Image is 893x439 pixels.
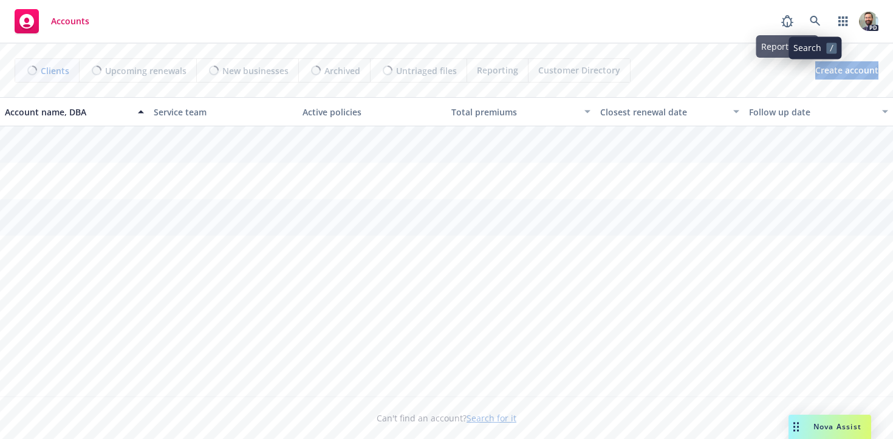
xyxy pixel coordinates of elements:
span: Clients [41,64,69,77]
a: Create account [815,61,878,80]
button: Total premiums [446,97,595,126]
a: Search [803,9,827,33]
div: Total premiums [451,106,577,118]
button: Nova Assist [789,415,871,439]
a: Report a Bug [775,9,799,33]
span: Nova Assist [813,421,861,432]
img: photo [859,12,878,31]
span: Can't find an account? [377,412,516,424]
span: Archived [324,64,360,77]
a: Switch app [831,9,855,33]
div: Drag to move [789,415,804,439]
span: Accounts [51,16,89,26]
span: Customer Directory [538,64,620,77]
a: Accounts [10,4,94,38]
div: Follow up date [749,106,875,118]
button: Closest renewal date [595,97,744,126]
button: Active policies [298,97,446,126]
span: New businesses [222,64,289,77]
span: Upcoming renewals [105,64,186,77]
div: Active policies [303,106,442,118]
span: Create account [815,59,878,82]
div: Closest renewal date [600,106,726,118]
button: Service team [149,97,298,126]
div: Account name, DBA [5,106,131,118]
div: Service team [154,106,293,118]
a: Search for it [467,412,516,424]
span: Untriaged files [396,64,457,77]
button: Follow up date [744,97,893,126]
span: Reporting [477,64,518,77]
